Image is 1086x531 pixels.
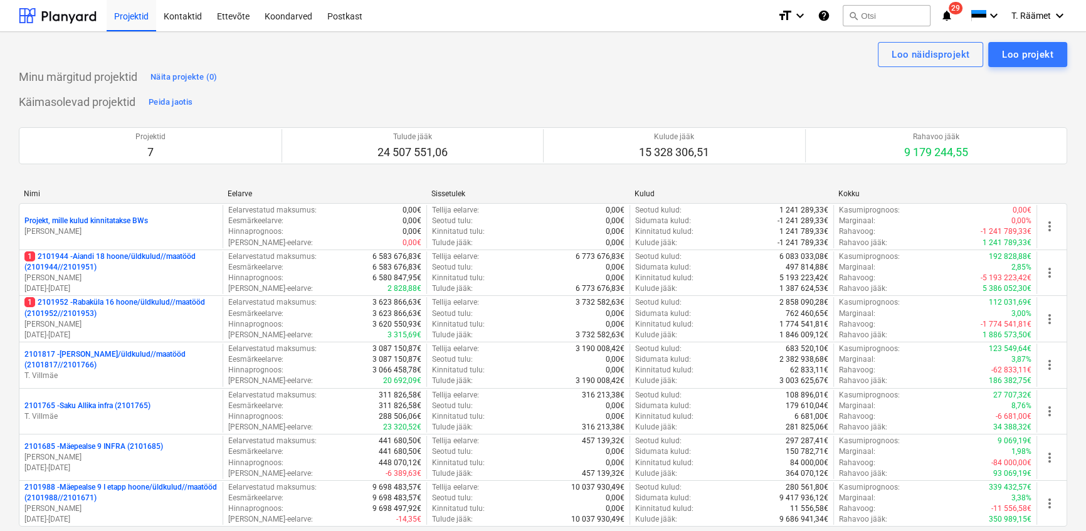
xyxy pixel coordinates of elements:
p: -5 193 223,42€ [981,273,1031,283]
p: 6 583 676,83€ [372,262,421,273]
p: 6 583 676,83€ [372,251,421,262]
p: Rahavoog : [839,503,875,514]
p: 6 580 847,95€ [372,273,421,283]
button: Peida jaotis [145,92,196,112]
p: Seotud kulud : [635,482,682,493]
p: 457 139,32€ [582,468,625,479]
p: 112 031,69€ [989,297,1031,308]
p: 1 774 541,81€ [779,319,828,330]
p: 192 828,88€ [989,251,1031,262]
p: [DATE] - [DATE] [24,283,218,294]
p: 6 773 676,83€ [576,283,625,294]
i: notifications [941,8,953,23]
p: 2101765 - Saku Allika infra (2101765) [24,401,150,411]
p: 3,87% [1011,354,1031,365]
p: Eesmärkeelarve : [228,446,283,457]
p: -1 241 289,33€ [778,216,828,226]
p: Rahavoo jääk : [839,422,887,433]
p: 123 549,64€ [989,344,1031,354]
p: Tellija eelarve : [432,344,479,354]
p: 0,00€ [606,354,625,365]
p: Tulude jääk : [432,283,473,294]
p: Tellija eelarve : [432,297,479,308]
p: [DATE] - [DATE] [24,463,218,473]
p: [PERSON_NAME]-eelarve : [228,514,313,525]
p: 3 732 582,63€ [576,297,625,308]
div: Eelarve [228,189,421,198]
p: 2 828,88€ [387,283,421,294]
p: Kinnitatud tulu : [432,226,485,237]
p: 0,00€ [606,273,625,283]
p: 93 069,19€ [993,468,1031,479]
p: Eesmärkeelarve : [228,401,283,411]
div: 12101952 -Rabaküla 16 hoone/üldkulud//maatööd (2101952//2101953)[PERSON_NAME][DATE]-[DATE] [24,297,218,340]
p: Rahavoo jääk : [839,468,887,479]
i: keyboard_arrow_down [1052,8,1067,23]
p: Seotud kulud : [635,390,682,401]
p: 23 320,52€ [383,422,421,433]
p: Kasumiprognoos : [839,390,900,401]
p: 339 432,57€ [989,482,1031,493]
p: 0,00€ [403,226,421,237]
p: [PERSON_NAME]-eelarve : [228,283,313,294]
p: Seotud tulu : [432,401,473,411]
p: Seotud kulud : [635,251,682,262]
p: 0,00€ [606,411,625,422]
p: 364 070,12€ [786,468,828,479]
p: Seotud tulu : [432,308,473,319]
p: 8,76% [1011,401,1031,411]
p: 2101817 - [PERSON_NAME]/üldkulud//maatööd (2101817//2101766) [24,349,218,371]
p: Kasumiprognoos : [839,251,900,262]
p: Kinnitatud kulud : [635,365,693,376]
p: 441 680,50€ [379,436,421,446]
p: 3 066 458,78€ [372,365,421,376]
p: Seotud kulud : [635,344,682,354]
p: Rahavoo jääk : [839,514,887,525]
p: Rahavoog : [839,411,875,422]
p: 0,00€ [606,205,625,216]
p: Hinnaprognoos : [228,458,283,468]
p: -1 241 789,33€ [778,238,828,248]
div: Kulud [635,189,828,198]
p: T. Villmäe [24,411,218,422]
p: Sidumata kulud : [635,308,691,319]
p: Hinnaprognoos : [228,503,283,514]
p: Eesmärkeelarve : [228,308,283,319]
p: Eelarvestatud maksumus : [228,205,317,216]
p: 3 623 866,63€ [372,297,421,308]
p: Hinnaprognoos : [228,365,283,376]
p: 316 213,38€ [582,422,625,433]
p: 6 681,00€ [794,411,828,422]
p: 9 179 244,55 [904,145,968,160]
button: Loo projekt [988,42,1067,67]
p: Tellija eelarve : [432,390,479,401]
span: more_vert [1042,404,1057,419]
p: 0,00€ [606,446,625,457]
button: Otsi [843,5,930,26]
p: 3 087 150,87€ [372,354,421,365]
p: 3 190 008,42€ [576,344,625,354]
p: 0,00€ [606,238,625,248]
p: Rahavoog : [839,458,875,468]
p: Kinnitatud tulu : [432,411,485,422]
p: 179 610,04€ [786,401,828,411]
p: Seotud tulu : [432,354,473,365]
p: 297 287,41€ [786,436,828,446]
p: Projekt, mille kulud kinnitatakse BWs [24,216,148,226]
p: Minu märgitud projektid [19,70,137,85]
span: more_vert [1042,357,1057,372]
div: Kokku [838,189,1032,198]
div: Projekt, mille kulud kinnitatakse BWs[PERSON_NAME] [24,216,218,237]
p: Hinnaprognoos : [228,226,283,237]
p: 3,00% [1011,308,1031,319]
p: 0,00€ [606,365,625,376]
p: 9 417 936,12€ [779,493,828,503]
p: 1 846 009,12€ [779,330,828,340]
p: Kinnitatud tulu : [432,458,485,468]
p: Eesmärkeelarve : [228,354,283,365]
p: [PERSON_NAME]-eelarve : [228,376,313,386]
div: 2101685 -Mäepealse 9 INFRA (2101685)[PERSON_NAME][DATE]-[DATE] [24,441,218,473]
p: 10 037 930,49€ [571,482,625,493]
p: Tulude jääk : [432,376,473,386]
p: 3 623 866,63€ [372,308,421,319]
